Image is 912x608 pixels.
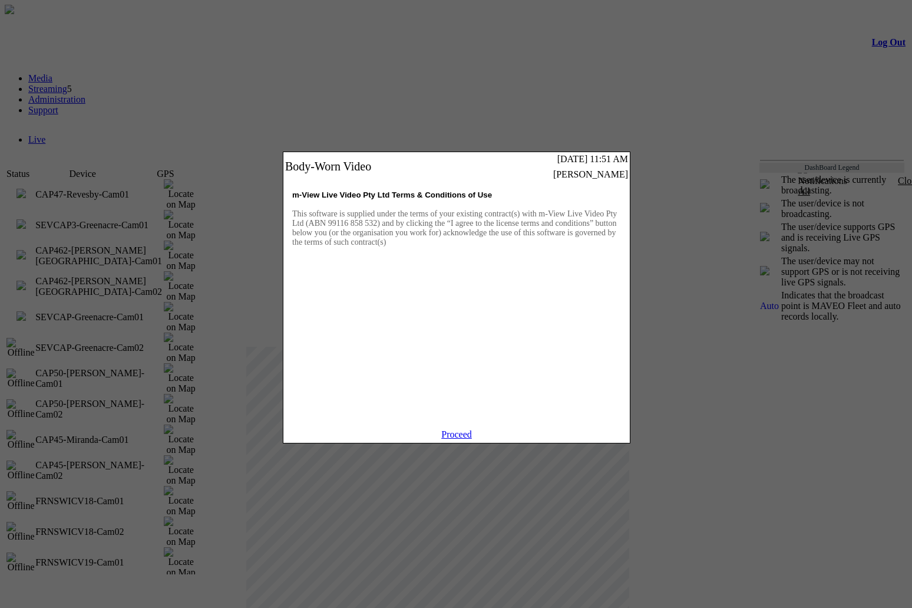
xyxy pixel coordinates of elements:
span: m-View Live Video Pty Ltd Terms & Conditions of Use [292,190,492,199]
div: Body-Worn Video [285,160,467,173]
a: Proceed [441,429,472,439]
td: [PERSON_NAME] [469,169,629,180]
td: [DATE] 11:51 AM [469,153,629,165]
span: This software is supplied under the terms of your existing contract(s) with m-View Live Video Pty... [292,209,617,247]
